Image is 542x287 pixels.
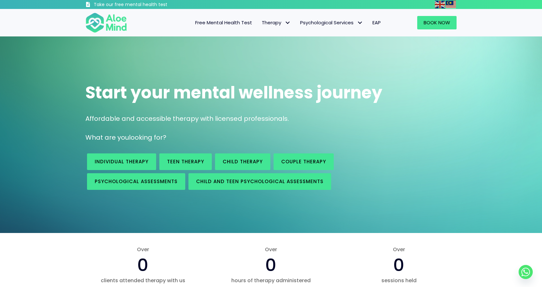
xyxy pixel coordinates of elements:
span: Psychological Services [300,19,363,26]
span: Child Therapy [223,158,263,165]
h3: Take our free mental health test [94,2,202,8]
span: Couple therapy [281,158,326,165]
a: Free Mental Health Test [190,16,257,29]
span: Book Now [424,19,450,26]
span: Teen Therapy [167,158,204,165]
a: Take our free mental health test [85,2,202,9]
span: EAP [372,19,381,26]
img: en [435,1,445,8]
a: TherapyTherapy: submenu [257,16,295,29]
a: Child Therapy [215,153,270,170]
a: English [435,1,446,8]
span: What are you [85,133,129,142]
span: Over [213,246,329,253]
a: Individual therapy [87,153,156,170]
span: Individual therapy [95,158,148,165]
a: Psychological assessments [87,173,185,190]
span: Over [341,246,457,253]
span: Therapy: submenu [283,18,292,27]
span: Therapy [262,19,291,26]
span: Start your mental wellness journey [85,81,382,104]
p: Affordable and accessible therapy with licensed professionals. [85,114,457,123]
span: Psychological Services: submenu [355,18,364,27]
span: Over [85,246,201,253]
a: EAP [368,16,386,29]
a: Couple therapy [274,153,334,170]
span: Free Mental Health Test [195,19,252,26]
span: Child and Teen Psychological assessments [196,178,323,185]
a: Teen Therapy [159,153,212,170]
img: Aloe mind Logo [85,12,127,33]
a: Psychological ServicesPsychological Services: submenu [295,16,368,29]
span: looking for? [129,133,166,142]
span: Psychological assessments [95,178,178,185]
span: hours of therapy administered [213,277,329,284]
a: Book Now [417,16,457,29]
span: 0 [393,253,404,277]
span: clients attended therapy with us [85,277,201,284]
span: 0 [265,253,276,277]
a: Child and Teen Psychological assessments [188,173,331,190]
span: 0 [137,253,148,277]
span: sessions held [341,277,457,284]
nav: Menu [135,16,386,29]
a: Whatsapp [519,265,533,279]
img: ms [446,1,456,8]
a: Malay [446,1,457,8]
